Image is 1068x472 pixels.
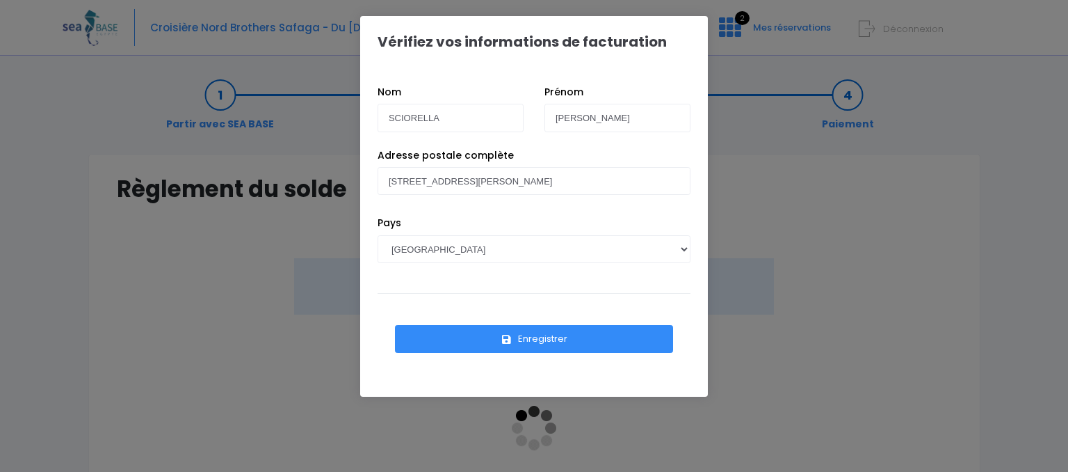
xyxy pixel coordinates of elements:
label: Prénom [544,85,583,100]
label: Adresse postale complète [378,148,514,163]
label: Nom [378,85,401,100]
label: Pays [378,216,401,230]
button: Enregistrer [395,325,673,353]
h1: Vérifiez vos informations de facturation [378,33,667,50]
